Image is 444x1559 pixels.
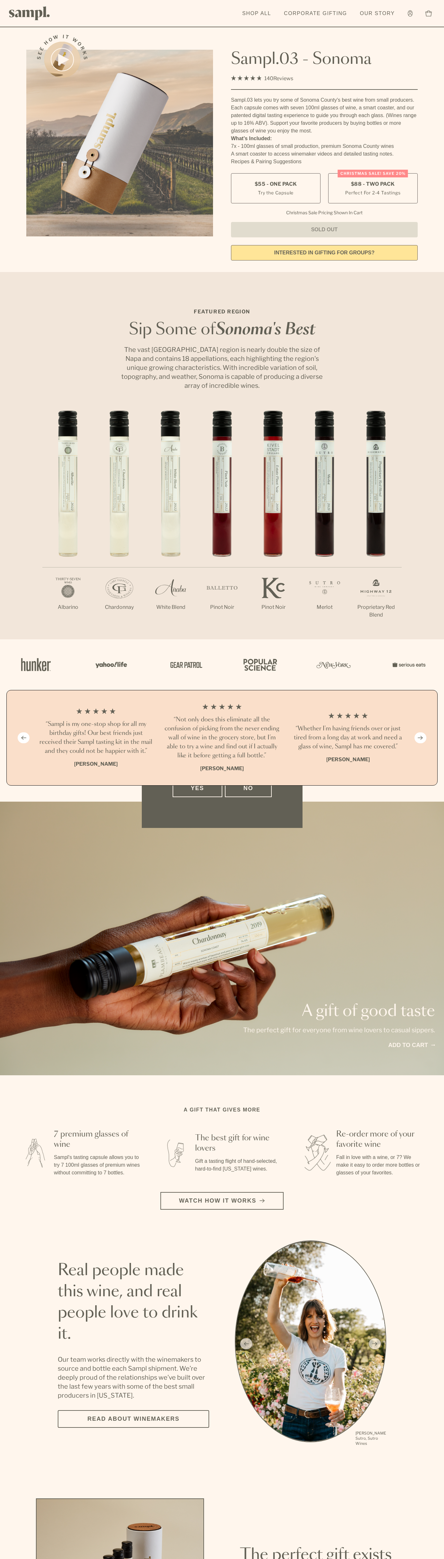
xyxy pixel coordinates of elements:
a: Add to cart [388,1041,435,1050]
p: Merlot [299,603,350,611]
img: Sampl.03 - Sonoma [26,50,213,236]
div: 140Reviews [231,74,293,83]
span: $88 - Two Pack [351,181,395,188]
button: See how it works [44,42,80,78]
li: 4 / 7 [196,411,248,632]
b: [PERSON_NAME] [74,761,118,767]
ul: carousel [235,1240,386,1447]
b: [PERSON_NAME] [200,765,244,771]
button: Sold Out [231,222,418,237]
p: Proprietary Red Blend [350,603,402,619]
h3: “Not only does this eliminate all the confusion of picking from the never ending wall of wine in ... [164,715,280,760]
li: 1 / 7 [42,411,94,632]
button: No [225,779,271,797]
img: Sampl logo [9,6,50,20]
a: Shop All [239,6,274,21]
small: Try the Capsule [258,189,294,196]
a: interested in gifting for groups? [231,245,418,260]
p: Pinot Noir [248,603,299,611]
p: Pinot Noir [196,603,248,611]
button: Next slide [414,732,426,743]
li: 1 / 4 [38,703,154,772]
div: slide 1 [235,1240,386,1447]
li: 7 / 7 [350,411,402,639]
p: White Blend [145,603,196,611]
h3: “Whether I'm having friends over or just tired from a long day at work and need a glass of wine, ... [290,724,406,751]
li: 5 / 7 [248,411,299,632]
p: Albarino [42,603,94,611]
li: 3 / 4 [290,703,406,772]
a: Our Story [357,6,398,21]
span: $55 - One Pack [255,181,297,188]
p: The perfect gift for everyone from wine lovers to casual sippers. [243,1026,435,1035]
button: Previous slide [18,732,30,743]
p: Chardonnay [94,603,145,611]
p: A gift of good taste [243,1004,435,1019]
h3: “Sampl is my one-stop shop for all my birthday gifts! Our best friends just received their Sampl ... [38,720,154,756]
small: Perfect For 2-4 Tastings [345,189,400,196]
button: Yes [173,779,223,797]
div: Christmas SALE! Save 20% [338,170,408,177]
a: Corporate Gifting [281,6,350,21]
li: 2 / 7 [94,411,145,632]
b: [PERSON_NAME] [326,756,370,762]
li: 2 / 4 [164,703,280,772]
li: 3 / 7 [145,411,196,632]
li: 6 / 7 [299,411,350,632]
p: [PERSON_NAME] Sutro, Sutro Wines [355,1431,386,1446]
